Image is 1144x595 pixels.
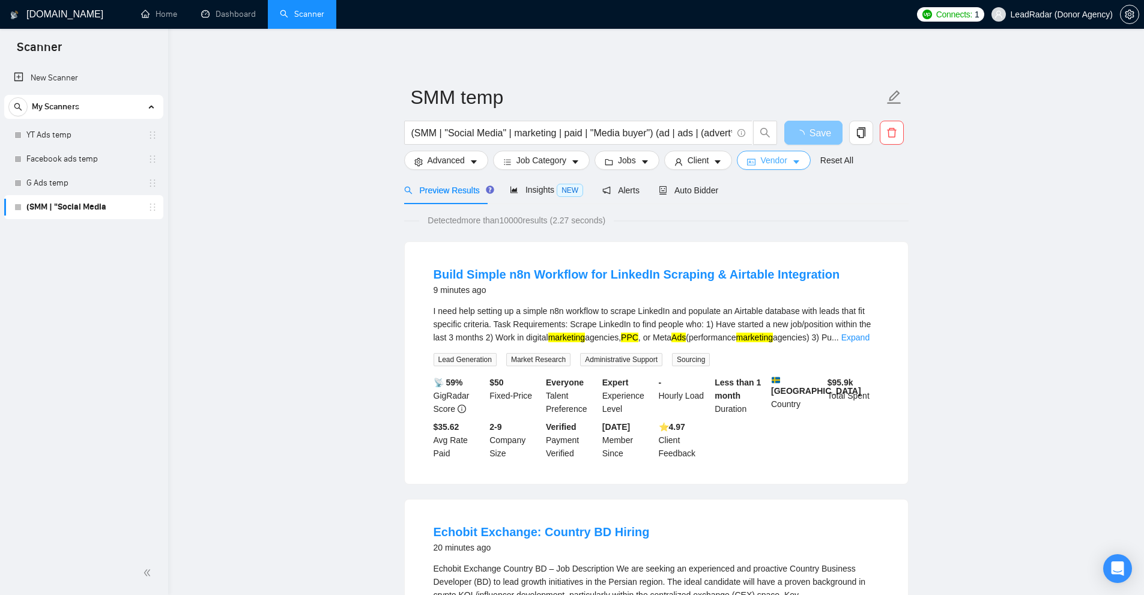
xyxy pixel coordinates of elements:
span: Auto Bidder [659,186,718,195]
span: caret-down [792,157,800,166]
span: 1 [975,8,979,21]
input: Scanner name... [411,82,884,112]
a: YT Ads temp [26,123,141,147]
mark: PPC [621,333,638,342]
img: 🇸🇪 [772,376,780,384]
span: info-circle [458,405,466,413]
div: Member Since [600,420,656,460]
span: Insights [510,185,583,195]
span: loading [795,130,810,139]
span: search [404,186,413,195]
span: Administrative Support [580,353,662,366]
button: setting [1120,5,1139,24]
div: Hourly Load [656,376,713,415]
b: Less than 1 month [715,378,761,400]
span: Detected more than 10000 results (2.27 seconds) [419,214,614,227]
span: Advanced [428,154,465,167]
span: edit [886,89,902,105]
a: G Ads temp [26,171,141,195]
a: New Scanner [14,66,154,90]
a: Echobit Exchange: Country BD Hiring [434,525,650,539]
span: Preview Results [404,186,491,195]
span: Scanner [7,38,71,64]
div: Payment Verified [543,420,600,460]
div: Country [769,376,825,415]
button: search [753,121,777,145]
button: search [8,97,28,116]
button: userClientcaret-down [664,151,733,170]
a: dashboardDashboard [201,9,256,19]
span: holder [148,130,157,140]
span: Lead Generation [434,353,497,366]
div: Total Spent [825,376,882,415]
span: delete [880,127,903,138]
button: barsJob Categorycaret-down [493,151,590,170]
b: Verified [546,422,577,432]
a: Reset All [820,154,853,167]
b: 2-9 [489,422,501,432]
button: Save [784,121,843,145]
button: delete [880,121,904,145]
div: Talent Preference [543,376,600,415]
span: caret-down [470,157,478,166]
a: homeHome [141,9,177,19]
div: Company Size [487,420,543,460]
a: Build Simple n8n Workflow for LinkedIn Scraping & Airtable Integration [434,268,840,281]
input: Search Freelance Jobs... [411,125,732,140]
b: - [659,378,662,387]
li: New Scanner [4,66,163,90]
div: Tooltip anchor [485,184,495,195]
div: Avg Rate Paid [431,420,488,460]
mark: marketing [736,333,773,342]
span: Save [810,125,831,140]
div: Fixed-Price [487,376,543,415]
span: caret-down [713,157,722,166]
span: folder [605,157,613,166]
span: ... [832,333,839,342]
span: setting [1121,10,1139,19]
div: Experience Level [600,376,656,415]
span: Connects: [936,8,972,21]
b: $35.62 [434,422,459,432]
div: 9 minutes ago [434,283,840,297]
a: Expand [841,333,870,342]
b: [DATE] [602,422,630,432]
span: robot [659,186,667,195]
b: [GEOGRAPHIC_DATA] [771,376,861,396]
span: Sourcing [672,353,710,366]
span: caret-down [571,157,580,166]
mark: Ads [671,333,686,342]
button: copy [849,121,873,145]
span: Vendor [760,154,787,167]
b: Everyone [546,378,584,387]
span: user [674,157,683,166]
span: Client [688,154,709,167]
div: I need help setting up a simple n8n workflow to scrape LinkedIn and populate an Airtable database... [434,304,879,344]
span: holder [148,202,157,212]
span: user [994,10,1003,19]
mark: marketing [548,333,585,342]
div: Client Feedback [656,420,713,460]
a: (SMM | "Social Media [26,195,141,219]
button: settingAdvancedcaret-down [404,151,488,170]
button: idcardVendorcaret-down [737,151,810,170]
span: Market Research [506,353,570,366]
span: double-left [143,567,155,579]
div: Open Intercom Messenger [1103,554,1132,583]
span: My Scanners [32,95,79,119]
span: search [754,127,776,138]
a: searchScanner [280,9,324,19]
b: $ 95.9k [828,378,853,387]
span: caret-down [641,157,649,166]
span: Jobs [618,154,636,167]
b: $ 50 [489,378,503,387]
div: GigRadar Score [431,376,488,415]
button: folderJobscaret-down [595,151,659,170]
span: holder [148,154,157,164]
span: bars [503,157,512,166]
span: idcard [747,157,755,166]
span: notification [602,186,611,195]
span: Alerts [602,186,640,195]
b: ⭐️ 4.97 [659,422,685,432]
span: holder [148,178,157,188]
